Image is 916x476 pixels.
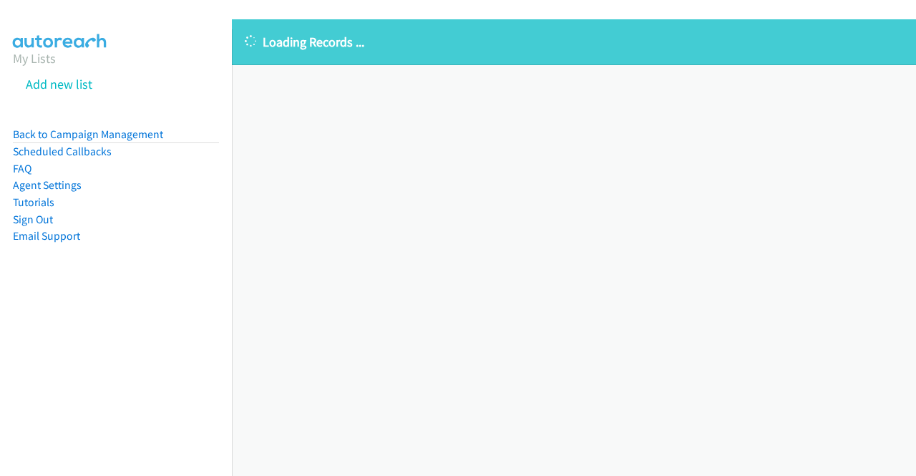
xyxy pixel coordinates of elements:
a: My Lists [13,50,56,67]
a: Add new list [26,76,92,92]
p: Loading Records ... [245,32,903,52]
a: Scheduled Callbacks [13,145,112,158]
a: FAQ [13,162,31,175]
a: Back to Campaign Management [13,127,163,141]
a: Sign Out [13,213,53,226]
a: Agent Settings [13,178,82,192]
a: Email Support [13,229,80,243]
a: Tutorials [13,195,54,209]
